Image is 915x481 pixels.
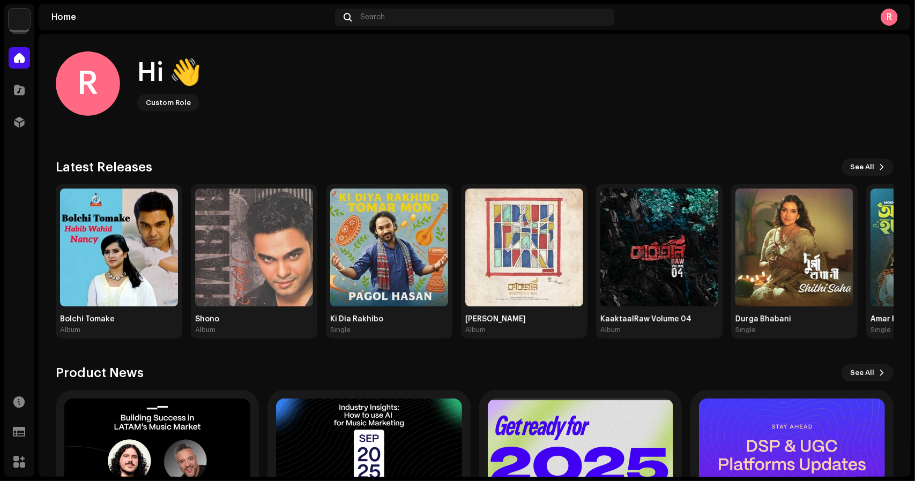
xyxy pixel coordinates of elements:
h3: Product News [56,364,144,381]
div: Durga Bhabani [735,315,853,324]
div: KaaktaalRaw Volume 04 [600,315,718,324]
div: R [881,9,898,26]
div: [PERSON_NAME] [465,315,583,324]
div: Ki Dia Rakhibo [330,315,448,324]
div: Single [330,326,351,334]
div: R [56,51,120,116]
div: Bolchi Tomake [60,315,178,324]
img: 11fe86ab-c878-4758-ac5c-2978a9fd56ee [465,189,583,306]
img: fa5ba436-57b0-4c39-962a-2b4e3da8330d [330,189,448,306]
button: See All [842,364,894,381]
div: Home [51,13,331,21]
div: Album [195,326,215,334]
img: f9f0bcbf-b632-4373-960d-354b3472546b [195,189,313,306]
div: Hi 👋 [137,56,202,90]
div: Single [871,326,891,334]
div: Album [600,326,621,334]
img: 241f25ab-92d7-4c39-8699-cd8af7cb11b5 [600,189,718,306]
span: Search [360,13,385,21]
div: Single [735,326,756,334]
img: 6dbee0f7-9ac5-45a1-8b4a-900bb362ad50 [60,189,178,306]
div: Album [60,326,80,334]
img: 71b606cd-cf1a-4591-9c5c-2aa0cd6267be [9,9,30,30]
span: See All [850,362,874,384]
h3: Latest Releases [56,159,152,176]
img: eb48e3f9-b574-4d4c-aecd-4f945c2bcb7f [735,189,853,306]
div: Custom Role [146,96,191,109]
div: Album [465,326,486,334]
div: Shono [195,315,313,324]
button: See All [842,159,894,176]
span: See All [850,156,874,178]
